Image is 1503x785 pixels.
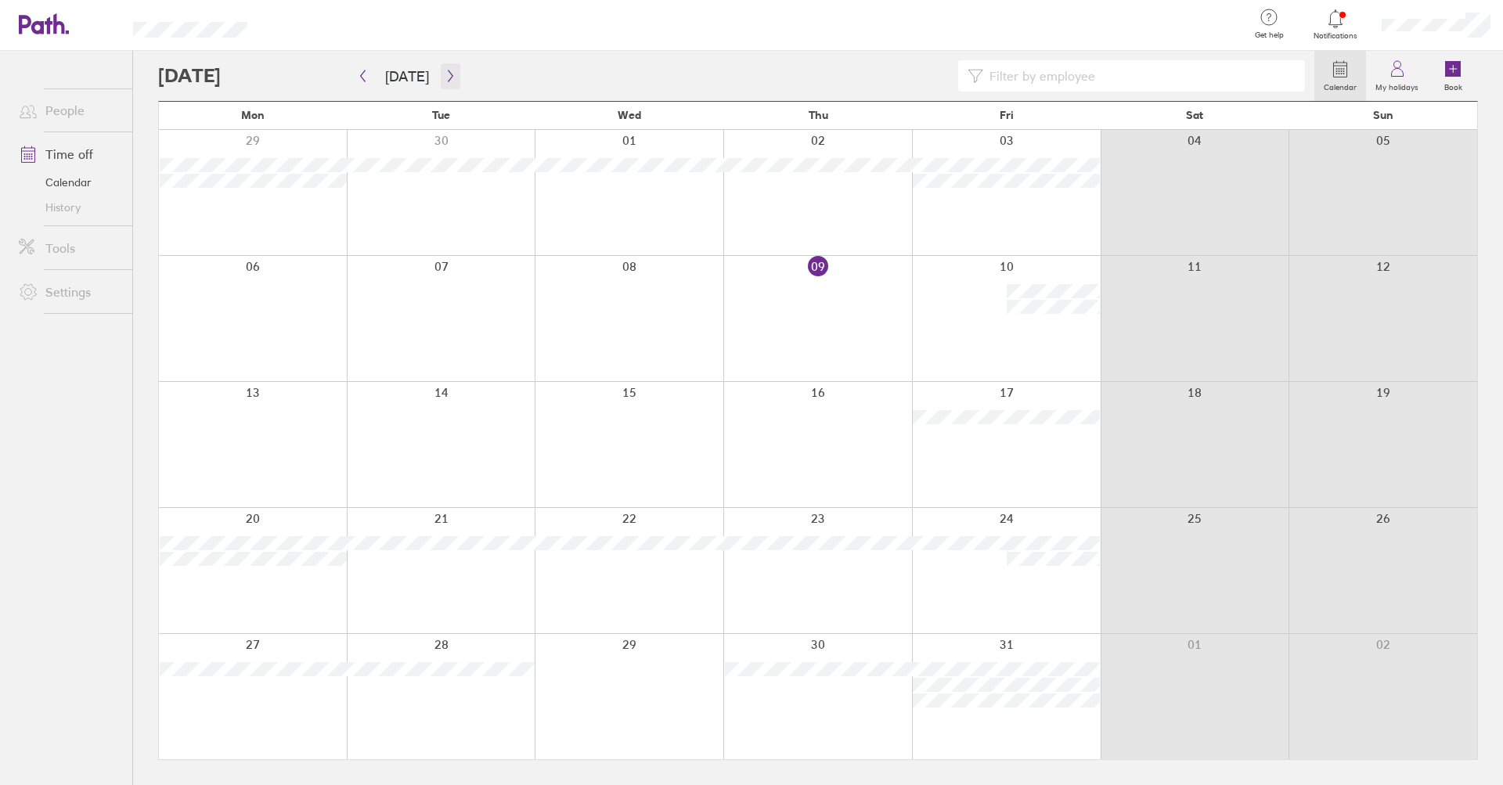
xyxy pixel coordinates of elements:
a: History [6,195,132,220]
span: Sun [1373,109,1393,121]
button: [DATE] [373,63,442,89]
a: Calendar [1314,51,1366,101]
a: People [6,95,132,126]
span: Notifications [1310,31,1361,41]
span: Sat [1186,109,1203,121]
span: Thu [809,109,828,121]
span: Mon [241,109,265,121]
a: Tools [6,232,132,264]
a: Calendar [6,170,132,195]
span: Get help [1244,31,1295,40]
a: Book [1428,51,1478,101]
a: Notifications [1310,8,1361,41]
span: Fri [1000,109,1014,121]
a: Settings [6,276,132,308]
label: My holidays [1366,78,1428,92]
span: Wed [618,109,641,121]
span: Tue [432,109,450,121]
a: Time off [6,139,132,170]
label: Calendar [1314,78,1366,92]
input: Filter by employee [983,61,1296,91]
label: Book [1435,78,1472,92]
a: My holidays [1366,51,1428,101]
